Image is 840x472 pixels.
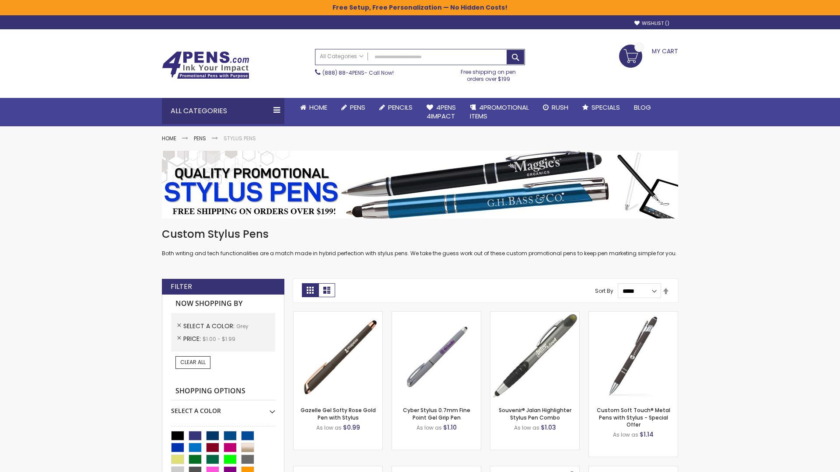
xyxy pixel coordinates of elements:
[416,424,442,431] span: As low as
[301,406,376,421] a: Gazelle Gel Softy Rose Gold Pen with Stylus
[388,103,413,112] span: Pencils
[575,98,627,117] a: Specials
[627,98,658,117] a: Blog
[162,151,678,219] img: Stylus Pens
[183,334,203,343] span: Price
[194,135,206,142] a: Pens
[463,98,536,126] a: 4PROMOTIONALITEMS
[293,98,334,117] a: Home
[591,103,620,112] span: Specials
[403,406,470,421] a: Cyber Stylus 0.7mm Fine Point Gel Grip Pen
[552,103,568,112] span: Rush
[589,312,678,400] img: Custom Soft Touch® Metal Pens with Stylus-Grey
[203,335,235,343] span: $1.00 - $1.99
[309,103,327,112] span: Home
[183,322,236,330] span: Select A Color
[316,424,342,431] span: As low as
[427,103,456,121] span: 4Pens 4impact
[320,53,364,60] span: All Categories
[334,98,372,117] a: Pens
[350,103,365,112] span: Pens
[499,406,571,421] a: Souvenir® Jalan Highlighter Stylus Pen Combo
[613,431,638,438] span: As low as
[224,135,256,142] strong: Stylus Pens
[597,406,670,428] a: Custom Soft Touch® Metal Pens with Stylus - Special Offer
[490,311,579,319] a: Souvenir® Jalan Highlighter Stylus Pen Combo-Grey
[171,382,275,401] strong: Shopping Options
[162,227,678,241] h1: Custom Stylus Pens
[392,311,481,319] a: Cyber Stylus 0.7mm Fine Point Gel Grip Pen-Grey
[180,358,206,366] span: Clear All
[343,423,360,432] span: $0.99
[634,103,651,112] span: Blog
[162,227,678,257] div: Both writing and tech functionalities are a match made in hybrid perfection with stylus pens. We ...
[595,287,613,295] label: Sort By
[634,20,669,27] a: Wishlist
[175,356,210,368] a: Clear All
[443,423,457,432] span: $1.10
[315,49,368,64] a: All Categories
[322,69,394,76] span: - Call Now!
[420,98,463,126] a: 4Pens4impact
[162,98,284,124] div: All Categories
[490,312,579,400] img: Souvenir® Jalan Highlighter Stylus Pen Combo-Grey
[589,311,678,319] a: Custom Soft Touch® Metal Pens with Stylus-Grey
[514,424,539,431] span: As low as
[302,283,318,297] strong: Grid
[372,98,420,117] a: Pencils
[171,295,275,313] strong: Now Shopping by
[392,312,481,400] img: Cyber Stylus 0.7mm Fine Point Gel Grip Pen-Grey
[171,282,192,292] strong: Filter
[470,103,529,121] span: 4PROMOTIONAL ITEMS
[236,323,248,330] span: Grey
[322,69,364,76] a: (888) 88-4PENS
[640,430,654,439] span: $1.14
[541,423,556,432] span: $1.03
[536,98,575,117] a: Rush
[294,312,382,400] img: Gazelle Gel Softy Rose Gold Pen with Stylus-Grey
[452,65,525,83] div: Free shipping on pen orders over $199
[162,51,249,79] img: 4Pens Custom Pens and Promotional Products
[162,135,176,142] a: Home
[294,311,382,319] a: Gazelle Gel Softy Rose Gold Pen with Stylus-Grey
[171,400,275,415] div: Select A Color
